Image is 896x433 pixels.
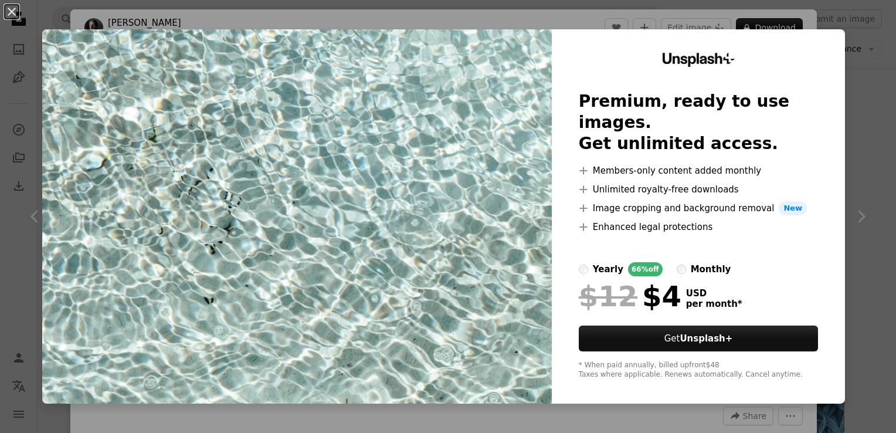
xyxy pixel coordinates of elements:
li: Image cropping and background removal [579,201,818,215]
strong: Unsplash+ [680,333,732,344]
li: Enhanced legal protections [579,220,818,234]
span: New [779,201,807,215]
div: 66% off [628,262,663,276]
div: yearly [593,262,623,276]
span: $12 [579,281,637,312]
input: monthly [677,265,686,274]
div: monthly [691,262,731,276]
input: yearly66%off [579,265,588,274]
h2: Premium, ready to use images. Get unlimited access. [579,91,818,154]
button: GetUnsplash+ [579,326,818,351]
span: USD [686,288,742,299]
span: per month * [686,299,742,309]
li: Unlimited royalty-free downloads [579,182,818,197]
div: * When paid annually, billed upfront $48 Taxes where applicable. Renews automatically. Cancel any... [579,361,818,380]
li: Members-only content added monthly [579,164,818,178]
div: $4 [579,281,681,312]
